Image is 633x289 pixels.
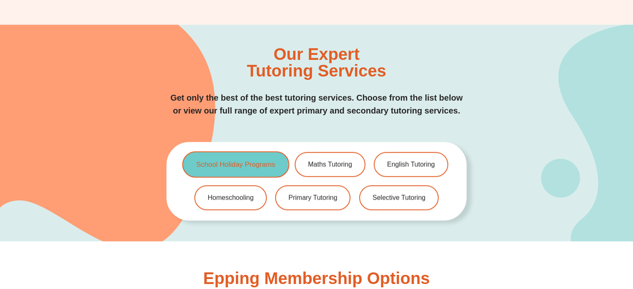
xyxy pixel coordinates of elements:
h2: Our Expert Tutoring Services [247,46,386,79]
a: Maths Tutoring [295,152,365,177]
a: Homeschooling [194,185,267,210]
a: School Holiday Programs [182,152,289,178]
p: Get only the best of the best tutoring services. Choose from the list below or view our full rang... [166,91,467,117]
span: Homeschooling [208,195,253,201]
span: Maths Tutoring [308,161,352,168]
span: Primary Tutoring [288,195,337,201]
a: English Tutoring [374,152,448,177]
iframe: Chat Widget [494,195,633,289]
a: Primary Tutoring [275,185,350,210]
a: Selective Tutoring [359,185,439,210]
span: School Holiday Programs [196,161,275,168]
span: English Tutoring [387,161,435,168]
span: Selective Tutoring [372,195,425,201]
h2: Epping Membership Options [203,270,429,287]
